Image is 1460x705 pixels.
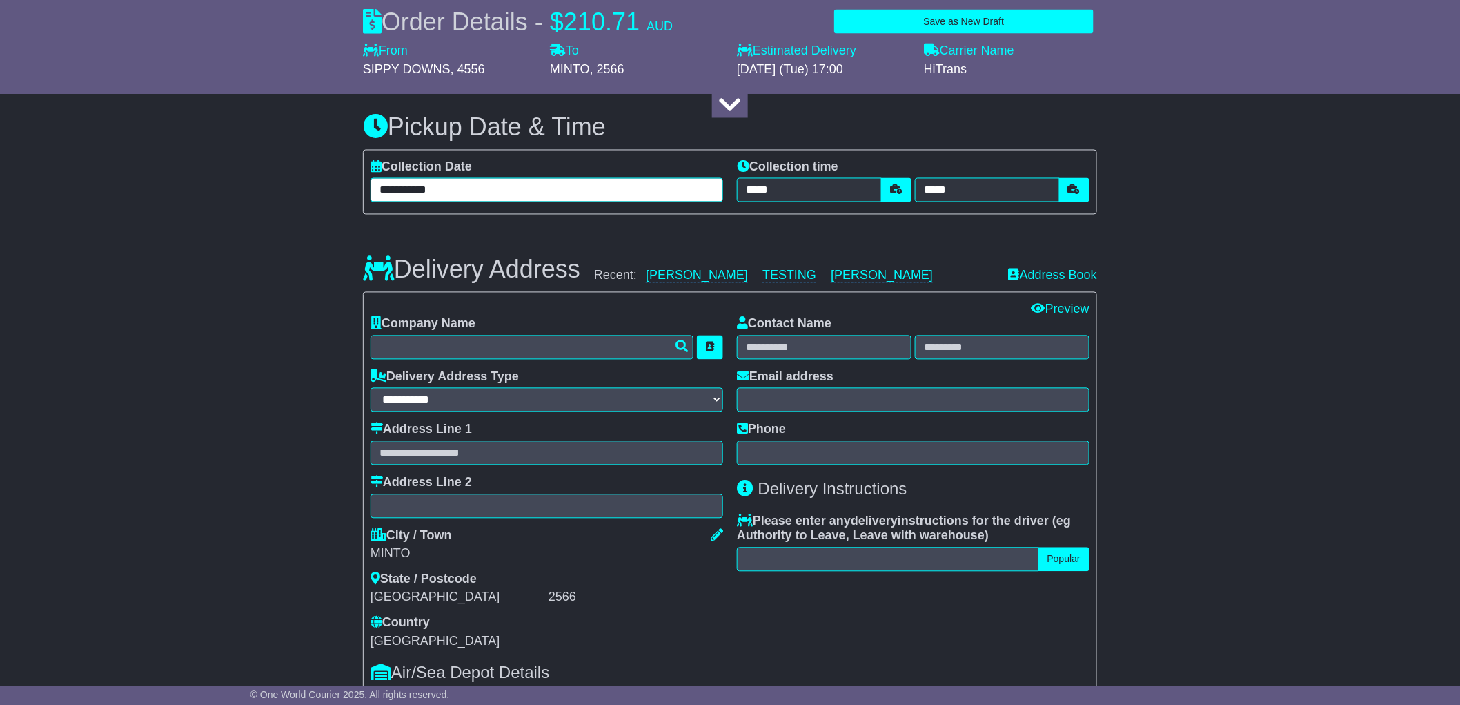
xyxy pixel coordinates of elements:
[371,547,723,562] div: MINTO
[924,62,1097,77] div: HiTrans
[762,269,816,283] a: TESTING
[550,44,579,59] label: To
[371,476,472,491] label: Address Line 2
[590,62,624,76] span: , 2566
[737,160,838,175] label: Collection time
[758,480,907,499] span: Delivery Instructions
[363,7,673,37] div: Order Details -
[831,269,933,283] a: [PERSON_NAME]
[371,529,452,544] label: City / Town
[737,423,786,438] label: Phone
[451,62,485,76] span: , 4556
[1032,302,1089,316] a: Preview
[363,256,580,284] h3: Delivery Address
[371,664,1089,684] div: Air/Sea Depot Details
[647,19,673,33] span: AUD
[371,160,472,175] label: Collection Date
[564,8,640,36] span: 210.71
[737,317,831,332] label: Contact Name
[371,423,472,438] label: Address Line 1
[371,635,500,648] span: [GEOGRAPHIC_DATA]
[851,514,898,528] span: delivery
[250,689,450,700] span: © One World Courier 2025. All rights reserved.
[646,269,748,283] a: [PERSON_NAME]
[550,8,564,36] span: $
[737,62,910,77] div: [DATE] (Tue) 17:00
[363,44,408,59] label: From
[371,590,545,606] div: [GEOGRAPHIC_DATA]
[371,616,430,631] label: Country
[737,514,1071,543] span: eg Authority to Leave, Leave with warehouse
[549,590,723,606] div: 2566
[363,62,451,76] span: SIPPY DOWNS
[834,10,1094,34] button: Save as New Draft
[363,114,1097,142] h3: Pickup Date & Time
[550,62,590,76] span: MINTO
[1009,269,1097,282] a: Address Book
[1038,548,1089,572] button: Popular
[737,370,833,385] label: Email address
[737,514,1089,544] label: Please enter any instructions for the driver ( )
[594,269,995,284] div: Recent:
[737,44,910,59] label: Estimated Delivery
[371,370,519,385] label: Delivery Address Type
[371,572,477,588] label: State / Postcode
[924,44,1014,59] label: Carrier Name
[371,317,475,332] label: Company Name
